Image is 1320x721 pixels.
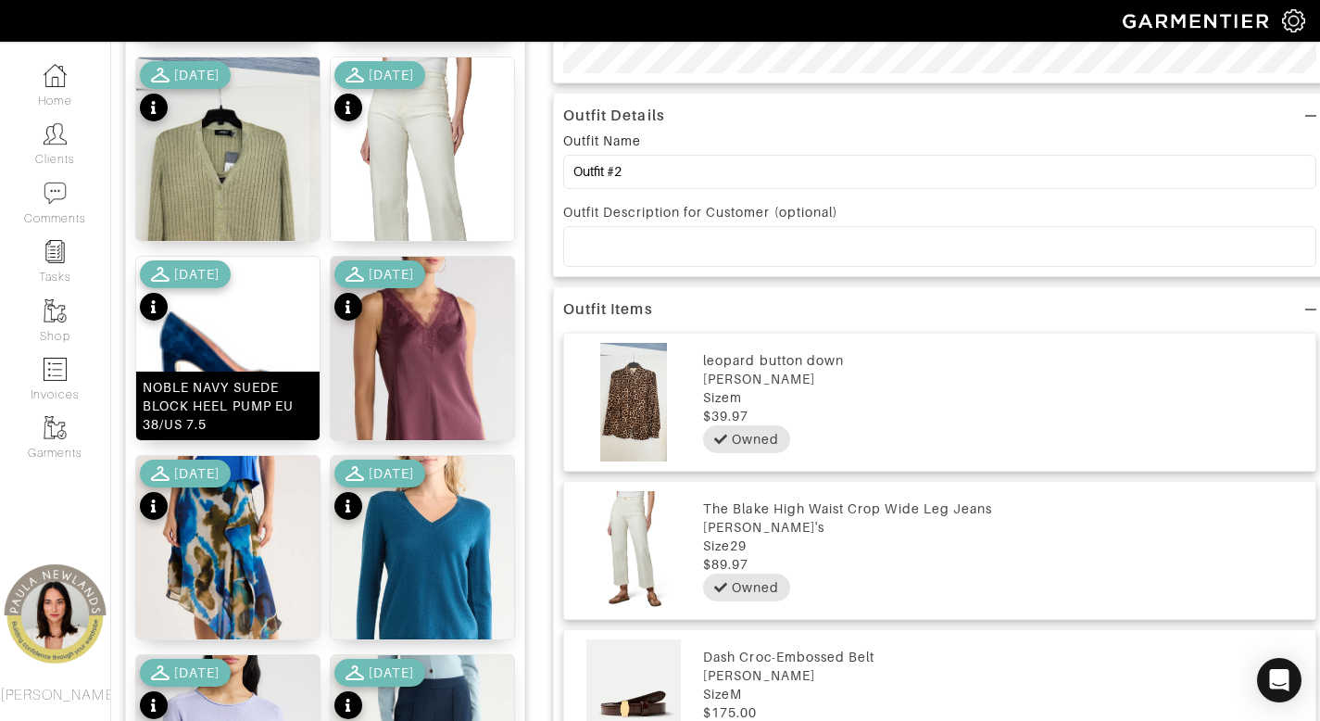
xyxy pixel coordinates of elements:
[703,407,1306,425] div: $39.97
[563,132,642,150] div: Outfit Name
[140,659,231,687] div: Purchased date
[334,260,425,325] div: See product info
[703,666,1306,685] div: [PERSON_NAME]
[44,416,67,439] img: garments-icon-b7da505a4dc4fd61783c78ac3ca0ef83fa9d6f193b1c9dc38574b1d14d53ca28.png
[732,578,779,597] div: Owned
[1113,5,1282,37] img: garmentier-logo-header-white-b43fb05a5012e4ada735d5af1a66efaba907eab6374d6393d1fbf88cb4ef424d.png
[136,257,320,440] img: details
[369,664,414,682] div: [DATE]
[44,358,67,381] img: orders-icon-0abe47150d42831381b5fb84f609e132dff9fe21cb692f30cb5eec754e2cba89.png
[703,555,1306,574] div: $89.97
[331,257,514,538] img: details
[140,460,231,525] div: See product info
[703,518,1306,537] div: [PERSON_NAME]'s
[563,300,653,319] div: Outfit Items
[573,491,694,610] img: The Blake High Waist Crop Wide Leg Jeans
[140,460,231,487] div: Purchased date
[369,265,414,284] div: [DATE]
[140,260,231,288] div: Purchased date
[140,61,231,126] div: See product info
[703,500,1306,518] div: The Blake High Waist Crop Wide Leg Jeans
[563,203,1316,221] div: Outfit Description for Customer (optional)
[563,107,665,125] div: Outfit Details
[1257,658,1301,702] div: Open Intercom Messenger
[143,378,313,434] div: NOBLE NAVY SUEDE BLOCK HEEL PUMP EU 38/US 7.5
[44,122,67,145] img: clients-icon-6bae9207a08558b7cb47a8932f037763ab4055f8c8b6bfacd5dc20c3e0201464.png
[703,648,1306,666] div: Dash Croc-Embossed Belt
[334,659,425,687] div: Purchased date
[44,182,67,205] img: comment-icon-a0a6a9ef722e966f86d9cbdc48e553b5cf19dbc54f86b18d962a5391bc8f6eb6.png
[334,260,425,288] div: Purchased date
[703,685,1306,703] div: Size M
[369,66,414,84] div: [DATE]
[140,61,231,89] div: Purchased date
[136,57,320,384] img: details
[703,351,1306,370] div: leopard button down
[334,460,425,525] div: See product info
[140,260,231,325] div: See product info
[174,664,220,682] div: [DATE]
[174,464,220,483] div: [DATE]
[44,240,67,263] img: reminder-icon-8004d30b9f0a5d33ae49ab947aed9ed385cf756f9e5892f1edd6e32f2345188e.png
[331,57,514,339] img: details
[334,460,425,487] div: Purchased date
[44,64,67,87] img: dashboard-icon-dbcd8f5a0b271acd01030246c82b418ddd0df26cd7fceb0bd07c9910d44c42f6.png
[1282,9,1305,32] img: gear-icon-white-bd11855cb880d31180b6d7d6211b90ccbf57a29d726f0c71d8c61bd08dd39cc2.png
[732,430,779,449] div: Owned
[174,265,220,284] div: [DATE]
[369,464,414,483] div: [DATE]
[44,299,67,323] img: garments-icon-b7da505a4dc4fd61783c78ac3ca0ef83fa9d6f193b1c9dc38574b1d14d53ca28.png
[334,61,425,89] div: Purchased date
[703,537,1306,555] div: Size 29
[703,370,1306,388] div: [PERSON_NAME]
[573,343,694,462] img: leopard button down
[174,66,220,84] div: [DATE]
[703,388,1306,407] div: Size m
[334,61,425,126] div: See product info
